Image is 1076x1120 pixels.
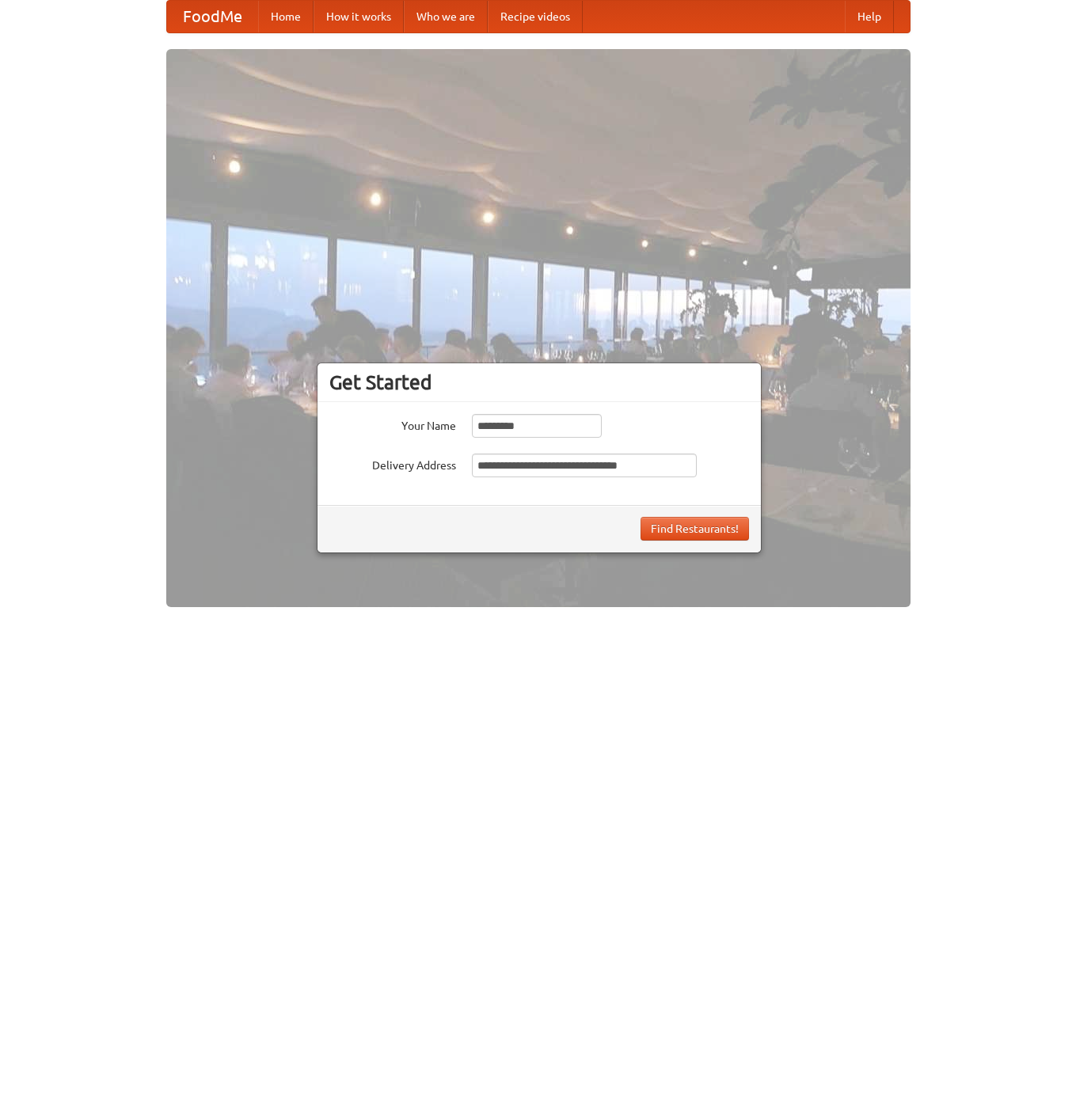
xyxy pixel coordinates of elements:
a: Home [258,1,314,32]
label: Delivery Address [329,454,456,473]
a: Help [845,1,894,32]
a: How it works [314,1,404,32]
a: Recipe videos [488,1,583,32]
a: FoodMe [167,1,258,32]
a: Who we are [404,1,488,32]
button: Find Restaurants! [641,517,749,541]
label: Your Name [329,414,456,434]
h3: Get Started [329,370,749,394]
